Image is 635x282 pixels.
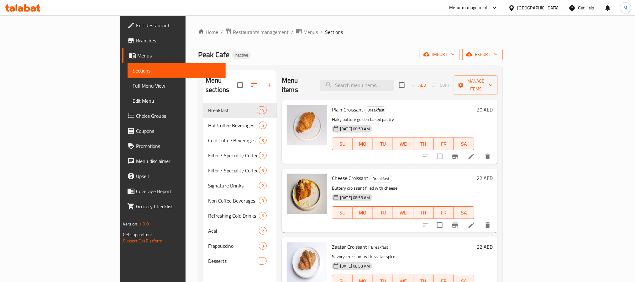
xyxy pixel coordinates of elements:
a: Upsell [122,169,226,184]
span: 6 [259,213,266,219]
h2: Menu items [282,76,312,95]
span: Manage items [459,77,493,93]
p: Savory croissant with zaatar spice [332,253,474,261]
span: 2 [259,153,266,159]
button: Manage items [454,75,498,95]
span: 3 [259,198,266,204]
span: Coupons [136,127,221,135]
a: Restaurants management [225,28,289,36]
a: Menus [296,28,318,36]
div: items [259,137,267,144]
span: Add [410,82,427,89]
div: items [259,227,267,235]
div: Desserts11 [203,253,277,268]
p: Flaky buttery golden baked pastry [332,116,474,123]
span: Grocery Checklist [136,203,221,210]
span: Select to update [433,219,446,232]
div: Acai2 [203,223,277,238]
span: Cheese Croissant [332,173,368,183]
span: 5 [259,122,266,128]
span: Breakfast [365,106,387,114]
a: Coupons [122,123,226,138]
li: / [291,28,293,36]
span: Sections [325,28,343,36]
span: WE [396,208,411,217]
button: delete [480,218,495,233]
span: Menus [303,28,318,36]
span: Version: [123,220,138,228]
a: Branches [122,33,226,48]
span: Select section first [428,80,454,90]
span: Filter / Speciality Coffee Hot [208,152,259,159]
div: Breakfast14 [203,103,277,118]
div: items [259,167,267,174]
span: Add item [408,80,428,90]
div: Cold Coffee Beverages3 [203,133,277,148]
span: Acai [208,227,259,235]
span: Branches [136,37,221,44]
span: Breakfast [369,244,391,251]
button: export [462,49,503,60]
span: 3 [259,168,266,174]
button: MO [353,138,373,150]
div: items [259,242,267,250]
span: Frappuccino [208,242,259,250]
div: items [259,182,267,189]
span: 2 [259,183,266,189]
button: SU [332,206,353,219]
div: items [257,257,267,265]
span: Restaurants management [233,28,289,36]
span: Inactive [232,52,251,58]
button: Branch-specific-item [448,149,463,164]
span: 11 [257,258,266,264]
span: 1.0.0 [139,220,149,228]
span: Select to update [433,150,446,163]
h6: 22 AED [477,242,493,251]
button: SU [332,138,353,150]
span: Plain Croissant [332,105,363,114]
span: Filter / Speciality Coffee Cold [208,167,259,174]
div: Refreshing Cold Drinks6 [203,208,277,223]
span: Coverage Report [136,187,221,195]
span: Edit Menu [133,97,221,105]
span: SA [456,208,472,217]
a: Edit menu item [468,153,475,160]
button: import [420,49,460,60]
div: Inactive [232,52,251,59]
button: Branch-specific-item [448,218,463,233]
div: Filter / Speciality Coffee Cold3 [203,163,277,178]
span: Upsell [136,172,221,180]
button: delete [480,149,495,164]
button: WE [393,138,413,150]
span: M [624,4,627,11]
span: Menus [137,52,221,59]
span: Hot Coffee Beverages [208,122,259,129]
span: Promotions [136,142,221,150]
div: [GEOGRAPHIC_DATA] [517,4,559,11]
span: 2 [259,228,266,234]
div: items [259,152,267,159]
a: Edit Menu [128,93,226,108]
input: search [320,80,394,91]
a: Sections [128,63,226,78]
span: Breakfast [208,106,257,114]
button: FR [434,206,454,219]
span: Cold Coffee Beverages [208,137,259,144]
img: Cheese Croissant [287,174,327,214]
a: Choice Groups [122,108,226,123]
a: Menu disclaimer [122,154,226,169]
div: items [259,212,267,220]
span: TH [416,139,431,149]
span: [DATE] 08:53 AM [338,263,372,269]
span: [DATE] 08:53 AM [338,195,372,201]
a: Grocery Checklist [122,199,226,214]
a: Menus [122,48,226,63]
button: SA [454,206,474,219]
span: Refreshing Cold Drinks [208,212,259,220]
span: Desserts [208,257,257,265]
span: Full Menu View [133,82,221,89]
